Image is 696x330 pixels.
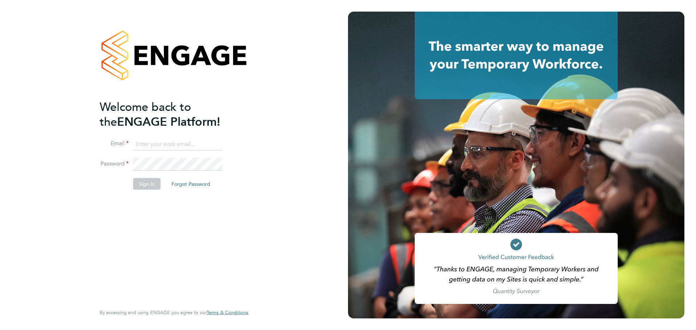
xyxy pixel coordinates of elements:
input: Enter your work email... [133,138,223,151]
h2: ENGAGE Platform! [100,99,241,129]
span: By accessing and using ENGAGE you agree to our [100,309,248,316]
button: Sign In [133,178,161,189]
label: Password [100,160,129,168]
span: Welcome back to the [100,100,191,129]
button: Forgot Password [166,178,216,189]
a: Terms & Conditions [207,310,248,316]
label: Email [100,140,129,147]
